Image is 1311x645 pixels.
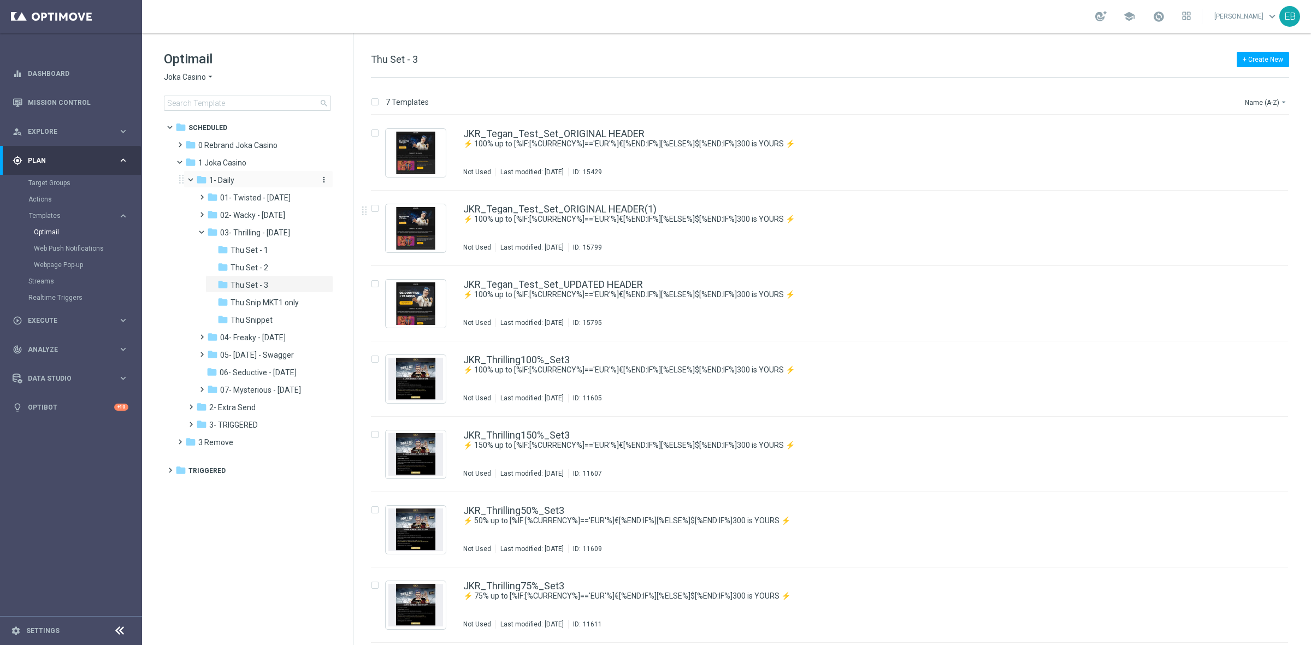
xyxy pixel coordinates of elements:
[28,208,141,273] div: Templates
[360,341,1309,417] div: Press SPACE to select this row.
[1279,98,1288,106] i: arrow_drop_down
[220,210,285,220] span: 02- Wacky - Wednesday
[28,277,114,286] a: Streams
[164,96,331,111] input: Search Template
[388,584,443,626] img: 11611.jpeg
[209,420,258,430] span: 3- TRIGGERED
[207,227,218,238] i: folder
[220,385,301,395] span: 07- Mysterious - Monday
[568,469,602,478] div: ID:
[463,394,491,403] div: Not Used
[12,374,129,383] div: Data Studio keyboard_arrow_right
[13,156,118,165] div: Plan
[360,115,1309,191] div: Press SPACE to select this row.
[568,243,602,252] div: ID:
[463,139,1217,149] a: ⚡ 100% up to [%IF:[%CURRENCY%]=='EUR'%]€[%END:IF%][%ELSE%]$[%END:IF%]300 is YOURS ⚡
[34,244,114,253] a: Web Push Notifications
[463,591,1217,601] a: ⚡ 75% up to [%IF:[%CURRENCY%]=='EUR'%]€[%END:IF%][%ELSE%]$[%END:IF%]300 is YOURS ⚡
[29,212,118,219] div: Templates
[360,191,1309,266] div: Press SPACE to select this row.
[114,404,128,411] div: +10
[28,128,118,135] span: Explore
[231,245,268,255] span: Thu Set - 1
[463,214,1217,224] a: ⚡ 100% up to [%IF:[%CURRENCY%]=='EUR'%]€[%END:IF%][%ELSE%]$[%END:IF%]300 is YOURS ⚡
[164,72,215,82] button: Joka Casino arrow_drop_down
[388,207,443,250] img: 15799.jpeg
[463,581,564,591] a: JKR_Thrilling75%_Set3
[175,465,186,476] i: folder
[13,88,128,117] div: Mission Control
[206,72,215,82] i: arrow_drop_down
[207,384,218,395] i: folder
[13,316,22,326] i: play_circle_outline
[196,401,207,412] i: folder
[220,350,294,360] span: 05- Saturday - Swagger
[34,261,114,269] a: Webpage Pop-up
[28,211,129,220] button: Templates keyboard_arrow_right
[118,155,128,165] i: keyboard_arrow_right
[463,440,1217,451] a: ⚡ 150% up to [%IF:[%CURRENCY%]=='EUR'%]€[%END:IF%][%ELSE%]$[%END:IF%]300 is YOURS ⚡
[463,365,1217,375] a: ⚡ 100% up to [%IF:[%CURRENCY%]=='EUR'%]€[%END:IF%][%ELSE%]$[%END:IF%]300 is YOURS ⚡
[463,365,1242,375] div: ⚡ 100% up to [%IF:[%CURRENCY%]=='EUR'%]€[%END:IF%][%ELSE%]$[%END:IF%]300 is YOURS ⚡
[583,620,602,629] div: 11611
[371,54,418,65] span: Thu Set - 3
[388,508,443,551] img: 11609.jpeg
[175,122,186,133] i: folder
[12,69,129,78] div: equalizer Dashboard
[496,243,568,252] div: Last modified: [DATE]
[13,374,118,383] div: Data Studio
[118,211,128,221] i: keyboard_arrow_right
[463,430,570,440] a: JKR_Thrilling150%_Set3
[28,179,114,187] a: Target Groups
[360,492,1309,567] div: Press SPACE to select this row.
[463,280,643,289] a: JKR_Tegan_Test_Set_UPDATED HEADER
[13,393,128,422] div: Optibot
[28,273,141,289] div: Streams
[13,403,22,412] i: lightbulb
[231,298,299,307] span: Thu Snip MKT1 only
[11,626,21,636] i: settings
[28,375,118,382] span: Data Studio
[568,168,602,176] div: ID:
[217,279,228,290] i: folder
[12,156,129,165] div: gps_fixed Plan keyboard_arrow_right
[388,358,443,400] img: 11605.jpeg
[496,394,568,403] div: Last modified: [DATE]
[28,293,114,302] a: Realtime Triggers
[28,191,141,208] div: Actions
[231,315,273,325] span: Thu Snippet
[583,243,602,252] div: 15799
[388,282,443,325] img: 15795.jpeg
[568,318,602,327] div: ID:
[207,332,218,342] i: folder
[463,620,491,629] div: Not Used
[463,506,564,516] a: JKR_Thrilling50%_Set3
[12,403,129,412] button: lightbulb Optibot +10
[29,212,107,219] span: Templates
[220,368,297,377] span: 06- Seductive - Sunday
[217,314,228,325] i: folder
[118,344,128,354] i: keyboard_arrow_right
[217,262,228,273] i: folder
[496,318,568,327] div: Last modified: [DATE]
[583,394,602,403] div: 11605
[583,545,602,553] div: 11609
[34,224,141,240] div: Optimail
[188,466,226,476] span: Triggered
[28,317,118,324] span: Execute
[12,98,129,107] button: Mission Control
[12,316,129,325] button: play_circle_outline Execute keyboard_arrow_right
[231,263,268,273] span: Thu Set - 2
[463,129,645,139] a: JKR_Tegan_Test_Set_ORIGINAL HEADER
[360,567,1309,643] div: Press SPACE to select this row.
[196,174,207,185] i: folder
[220,193,291,203] span: 01- Twisted - Tuesday
[207,349,218,360] i: folder
[496,168,568,176] div: Last modified: [DATE]
[118,315,128,326] i: keyboard_arrow_right
[496,469,568,478] div: Last modified: [DATE]
[34,257,141,273] div: Webpage Pop-up
[28,289,141,306] div: Realtime Triggers
[568,545,602,553] div: ID:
